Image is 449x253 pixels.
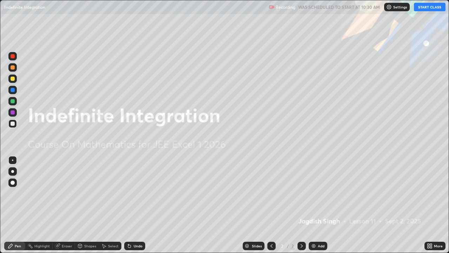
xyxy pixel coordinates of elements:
[287,244,289,248] div: /
[15,244,21,248] div: Pen
[269,4,274,10] img: recording.375f2c34.svg
[386,4,392,10] img: class-settings-icons
[134,244,142,248] div: Undo
[414,3,445,11] button: START CLASS
[393,5,407,9] p: Settings
[34,244,50,248] div: Highlight
[252,244,262,248] div: Slides
[108,244,119,248] div: Select
[4,4,45,10] p: Indefinite Integration
[318,244,324,248] div: Add
[311,243,316,249] img: add-slide-button
[276,5,295,10] p: Recording
[62,244,72,248] div: Eraser
[434,244,443,248] div: More
[298,4,380,10] h5: WAS SCHEDULED TO START AT 10:30 AM
[279,244,286,248] div: 2
[290,243,295,249] div: 2
[84,244,96,248] div: Shapes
